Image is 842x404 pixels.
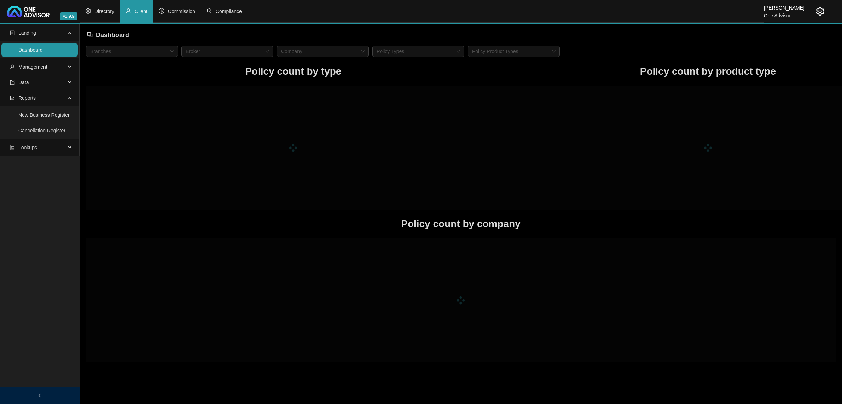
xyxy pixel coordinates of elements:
a: New Business Register [18,112,70,118]
span: block [87,31,93,38]
div: One Advisor [764,10,805,17]
span: Dashboard [96,31,129,39]
span: v1.9.9 [60,12,77,20]
span: dollar [159,8,164,14]
span: Reports [18,95,36,101]
span: Client [135,8,147,14]
span: setting [816,7,824,16]
span: user [10,64,15,69]
h1: Policy count by type [86,64,501,79]
span: import [10,80,15,85]
span: Directory [94,8,114,14]
span: profile [10,30,15,35]
span: setting [85,8,91,14]
span: Lookups [18,145,37,150]
span: user [126,8,131,14]
span: Commission [168,8,195,14]
span: left [37,393,42,398]
span: Landing [18,30,36,36]
h1: Policy count by company [86,216,836,232]
span: Compliance [216,8,242,14]
img: 2df55531c6924b55f21c4cf5d4484680-logo-light.svg [7,6,50,17]
a: Cancellation Register [18,128,65,133]
a: Dashboard [18,47,43,53]
span: Data [18,80,29,85]
span: line-chart [10,96,15,100]
span: Management [18,64,47,70]
span: safety [207,8,212,14]
div: [PERSON_NAME] [764,2,805,10]
span: database [10,145,15,150]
